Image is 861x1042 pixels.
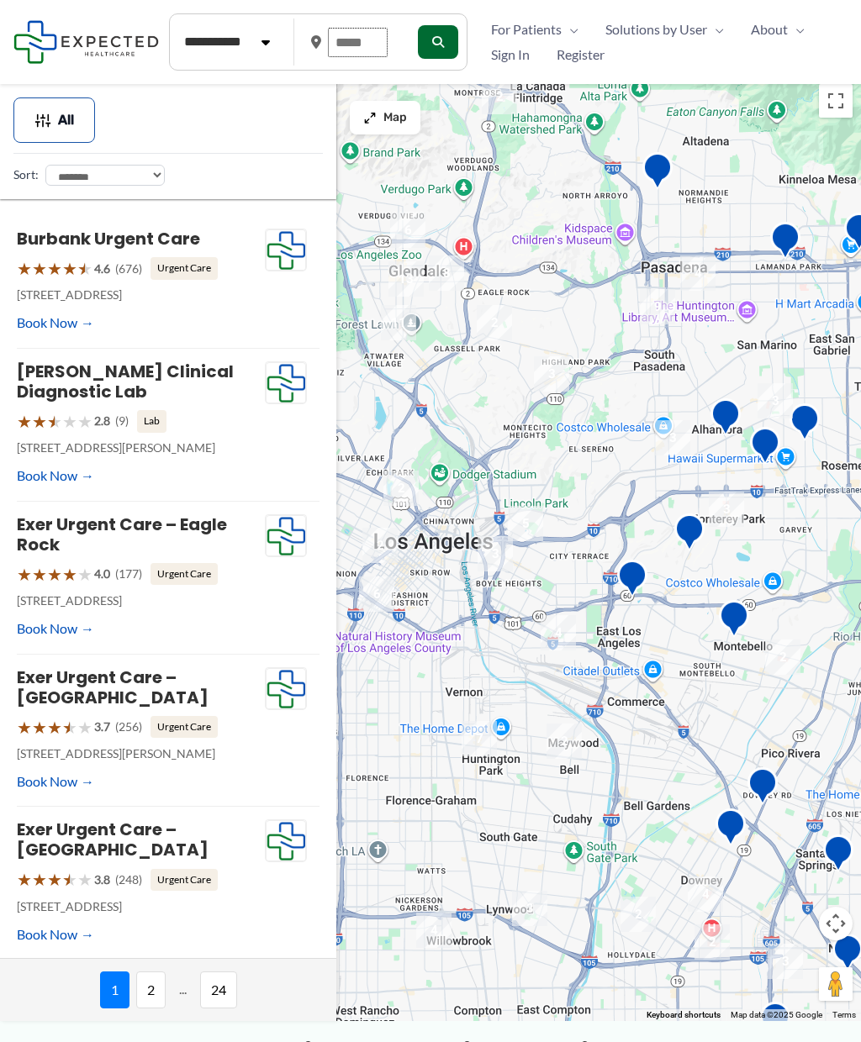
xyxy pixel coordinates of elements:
[605,17,707,42] span: Solutions by User
[17,559,32,590] span: ★
[77,864,92,895] span: ★
[47,406,62,437] span: ★
[17,360,234,403] a: [PERSON_NAME] Clinical Diagnostic Lab
[32,253,47,284] span: ★
[633,282,682,331] div: 9
[58,114,74,126] span: All
[77,712,92,743] span: ★
[17,769,94,794] a: Book Now
[17,922,94,947] a: Book Now
[737,17,818,42] a: AboutMenu Toggle
[816,828,860,884] div: Pacific Medical Imaging
[636,145,679,202] div: Foothills Heights Care Center &#8211; Pasadena Nursing Facility &#038; Rehabilitation Center
[94,258,110,280] span: 4.6
[505,884,554,933] div: 3
[356,521,404,570] div: 2
[788,17,805,42] span: Menu Toggle
[115,410,129,432] span: (9)
[32,864,47,895] span: ★
[761,937,810,986] div: 3
[731,1010,822,1019] span: Map data ©2025 Google
[668,507,711,563] div: Monterey Park Hospital AHMC
[136,971,166,1008] span: 2
[422,249,471,297] div: 8
[17,437,265,459] p: [STREET_ADDRESS][PERSON_NAME]
[383,111,407,125] span: Map
[478,42,543,67] a: Sign In
[47,559,62,590] span: ★
[702,485,751,534] div: 3
[115,563,142,585] span: (177)
[743,420,787,476] div: Synergy Imaging Center
[266,668,306,710] img: Expected Healthcare Logo
[17,896,265,918] p: [STREET_ADDRESS]
[534,608,583,657] div: 4
[137,410,166,432] span: Lab
[819,84,853,118] button: Toggle fullscreen view
[543,42,618,67] a: Register
[562,17,578,42] span: Menu Toggle
[17,743,265,765] p: [STREET_ADDRESS][PERSON_NAME]
[62,559,77,590] span: ★
[382,255,430,303] div: 13
[62,253,77,284] span: ★
[832,1010,856,1019] a: Terms
[200,971,237,1008] span: 24
[172,971,193,1008] span: ...
[17,712,32,743] span: ★
[527,350,576,398] div: 3
[688,918,737,966] div: 2
[94,563,110,585] span: 4.0
[471,529,520,578] div: 3
[32,712,47,743] span: ★
[352,570,401,618] div: 6
[266,515,306,557] img: Expected Healthcare Logo
[266,820,306,862] img: Expected Healthcare Logo
[478,17,592,42] a: For PatientsMenu Toggle
[751,376,800,425] div: 3
[17,864,32,895] span: ★
[491,17,562,42] span: For Patients
[115,716,142,738] span: (256)
[673,249,722,297] div: 4
[455,714,504,763] div: 7
[647,1009,721,1021] button: Keyboard shortcuts
[151,716,218,738] span: Urgent Care
[374,298,423,347] div: 11
[77,406,92,437] span: ★
[681,870,730,918] div: 4
[758,633,807,682] div: 2
[707,17,724,42] span: Menu Toggle
[17,227,200,250] a: Burbank Urgent Care
[17,666,209,709] a: Exer Urgent Care – [GEOGRAPHIC_DATA]
[592,17,737,42] a: Solutions by UserMenu Toggle
[783,397,827,453] div: Diagnostic Medical Group
[266,362,306,404] img: Expected Healthcare Logo
[94,410,110,432] span: 2.8
[17,590,265,612] p: [STREET_ADDRESS]
[383,206,432,255] div: 6
[712,593,756,650] div: Montebello Advanced Imaging
[47,864,62,895] span: ★
[557,42,605,67] span: Register
[501,499,550,548] div: 5
[62,406,77,437] span: ★
[151,869,218,891] span: Urgent Care
[17,818,209,861] a: Exer Urgent Care – [GEOGRAPHIC_DATA]
[94,869,110,891] span: 3.8
[266,229,306,271] img: Expected Healthcare Logo
[648,413,697,462] div: 3
[614,890,663,939] div: 2
[819,907,853,940] button: Map camera controls
[17,406,32,437] span: ★
[475,72,524,121] div: 2
[32,406,47,437] span: ★
[17,513,227,556] a: Exer Urgent Care – Eagle Rock
[17,310,94,335] a: Book Now
[17,284,265,306] p: [STREET_ADDRESS]
[115,869,142,891] span: (248)
[17,253,32,284] span: ★
[470,298,519,347] div: 2
[763,215,807,271] div: Huntington Hospital
[540,717,589,766] div: 2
